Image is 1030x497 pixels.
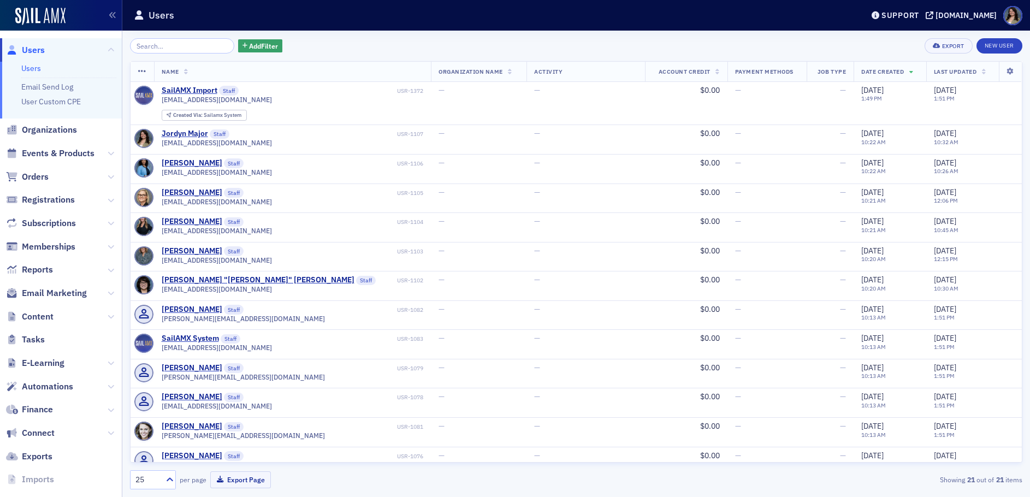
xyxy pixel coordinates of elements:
span: [EMAIL_ADDRESS][DOMAIN_NAME] [162,96,272,104]
time: 1:51 PM [934,431,955,439]
a: User Custom CPE [21,97,81,106]
a: [PERSON_NAME] [162,217,222,227]
span: Staff [224,217,244,227]
span: [DATE] [934,363,956,372]
span: — [840,85,846,95]
a: Registrations [6,194,75,206]
div: USR-1104 [246,218,423,226]
a: [PERSON_NAME] [162,392,222,402]
span: [DATE] [861,158,884,168]
span: — [735,333,741,343]
span: — [534,421,540,431]
a: Subscriptions [6,217,76,229]
span: [DATE] [934,246,956,256]
a: Tasks [6,334,45,346]
a: Email Send Log [21,82,73,92]
div: [PERSON_NAME] [162,451,222,461]
button: AddFilter [238,39,283,53]
span: Users [22,44,45,56]
div: [PERSON_NAME] [162,158,222,168]
a: Memberships [6,241,75,253]
time: 10:13 AM [861,372,886,380]
span: [EMAIL_ADDRESS][DOMAIN_NAME] [162,285,272,293]
span: [DATE] [861,128,884,138]
a: Email Marketing [6,287,87,299]
span: Staff [356,276,376,286]
div: USR-1081 [246,423,423,430]
time: 10:21 AM [861,226,886,234]
span: Registrations [22,194,75,206]
span: — [534,363,540,372]
div: [PERSON_NAME] "[PERSON_NAME]" [PERSON_NAME] [162,275,354,285]
span: [EMAIL_ADDRESS][DOMAIN_NAME] [162,256,272,264]
span: Profile [1003,6,1022,25]
button: [DOMAIN_NAME] [926,11,1001,19]
time: 10:45 AM [934,226,958,234]
span: Staff [219,86,239,96]
a: [PERSON_NAME] [162,188,222,198]
span: — [840,187,846,197]
span: [DATE] [861,451,884,460]
span: Staff [224,246,244,256]
input: Search… [130,38,234,54]
span: Events & Products [22,147,94,159]
span: — [439,85,445,95]
div: SailAMX Import [162,86,217,96]
a: SailAMX System [162,334,219,344]
span: Orders [22,171,49,183]
span: $0.00 [700,304,720,314]
span: [DATE] [934,451,956,460]
span: — [439,158,445,168]
span: [DATE] [934,128,956,138]
span: — [439,187,445,197]
span: — [840,216,846,226]
span: Staff [210,129,229,139]
label: per page [180,475,206,484]
div: [PERSON_NAME] [162,305,222,315]
span: [EMAIL_ADDRESS][DOMAIN_NAME] [162,402,272,410]
a: Connect [6,427,55,439]
span: Staff [224,363,244,373]
a: Orders [6,171,49,183]
time: 12:06 PM [934,197,958,204]
time: 10:20 AM [861,255,886,263]
span: Tasks [22,334,45,346]
span: [DATE] [934,333,956,343]
span: Automations [22,381,73,393]
span: $0.00 [700,333,720,343]
span: [PERSON_NAME][EMAIL_ADDRESS][DOMAIN_NAME] [162,431,325,440]
span: — [439,421,445,431]
div: USR-1106 [246,160,423,167]
a: Exports [6,451,52,463]
span: — [735,246,741,256]
div: Sailamx System [173,113,241,119]
div: USR-1102 [378,277,423,284]
span: — [735,363,741,372]
span: Created Via : [173,111,204,119]
a: [PERSON_NAME] [162,422,222,431]
span: [EMAIL_ADDRESS][DOMAIN_NAME] [162,198,272,206]
span: — [439,333,445,343]
div: [DOMAIN_NAME] [936,10,997,20]
span: [DATE] [934,158,956,168]
span: — [439,246,445,256]
time: 10:22 AM [861,167,886,175]
span: — [439,392,445,401]
span: [DATE] [934,275,956,285]
span: — [735,275,741,285]
span: — [439,304,445,314]
a: Finance [6,404,53,416]
span: [DATE] [861,246,884,256]
a: Users [21,63,41,73]
span: [EMAIL_ADDRESS][DOMAIN_NAME] [162,227,272,235]
span: Payment Methods [735,68,794,75]
time: 10:13 AM [861,460,886,468]
span: $0.00 [700,363,720,372]
button: Export [925,38,972,54]
div: USR-1082 [246,306,423,313]
span: [DATE] [861,216,884,226]
div: USR-1078 [246,394,423,401]
div: Support [881,10,919,20]
span: — [439,216,445,226]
